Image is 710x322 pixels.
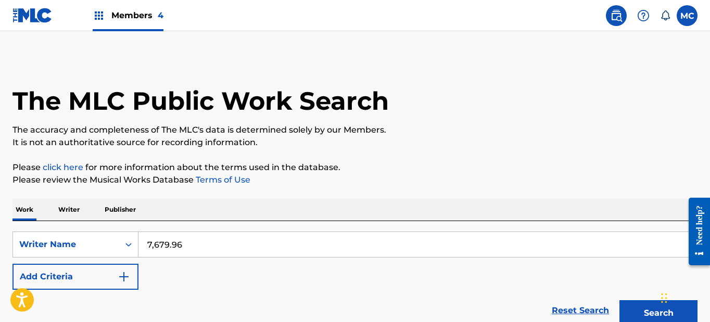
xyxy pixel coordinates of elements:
img: search [610,9,623,22]
iframe: Resource Center [681,189,710,275]
a: Public Search [606,5,627,26]
p: It is not an authoritative source for recording information. [12,136,698,149]
img: MLC Logo [12,8,53,23]
div: Help [633,5,654,26]
p: Please for more information about the terms used in the database. [12,161,698,174]
h1: The MLC Public Work Search [12,85,389,117]
p: The accuracy and completeness of The MLC's data is determined solely by our Members. [12,124,698,136]
div: Drag [661,282,667,314]
p: Work [12,199,36,221]
iframe: Chat Widget [658,272,710,322]
span: Members [111,9,163,21]
a: Terms of Use [194,175,250,185]
div: User Menu [677,5,698,26]
div: Writer Name [19,238,113,251]
img: Top Rightsholders [93,9,105,22]
span: 4 [158,10,163,20]
p: Publisher [102,199,139,221]
button: Add Criteria [12,264,138,290]
div: Notifications [660,10,670,21]
a: click here [43,162,83,172]
p: Please review the Musical Works Database [12,174,698,186]
img: 9d2ae6d4665cec9f34b9.svg [118,271,130,283]
img: help [637,9,650,22]
a: Reset Search [547,299,614,322]
p: Writer [55,199,83,221]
